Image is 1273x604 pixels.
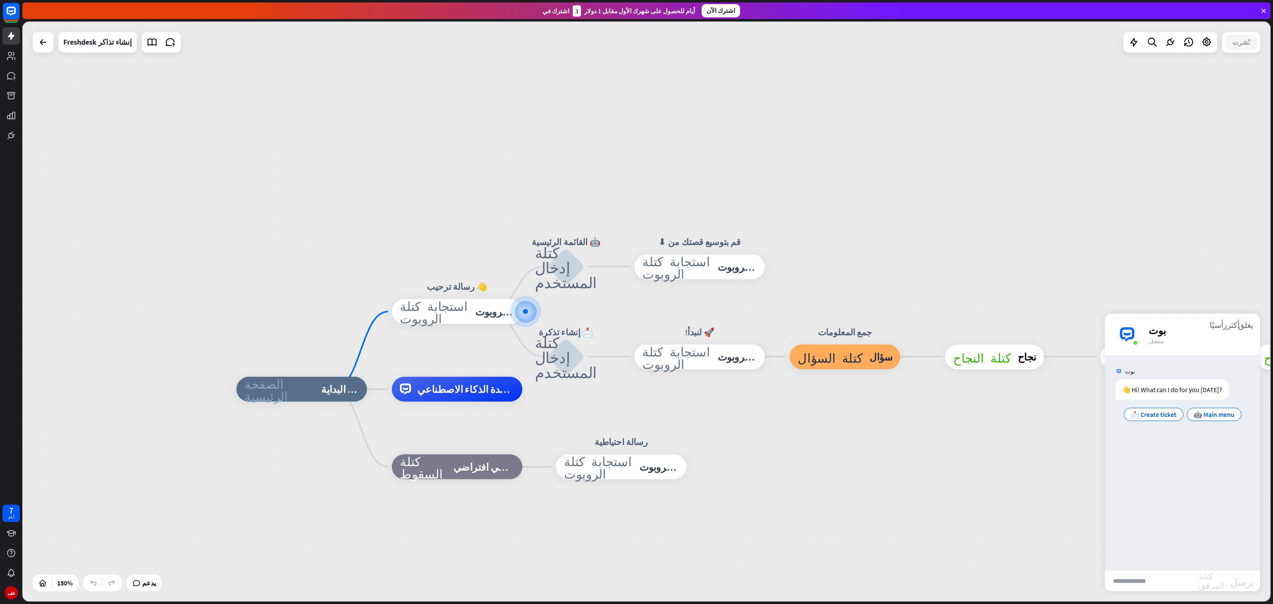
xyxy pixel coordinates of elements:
[2,505,20,522] a: 7 أيام
[798,350,863,363] font: كتلة السؤال
[1225,35,1257,50] button: نُشرت
[542,7,569,15] font: اشترك في
[244,377,288,402] font: الصفحة الرئيسية_2
[1210,320,1239,328] font: أكثر_رأسيًا
[575,7,578,15] font: 3
[642,254,710,279] font: استجابة كتلة الروبوت
[584,7,695,15] font: أيام للحصول على شهرك الأول مقابل 1 دولار
[63,37,132,47] font: إنشاء تذاكر Freshdesk
[417,383,524,395] font: مساعدة الذكاء الاصطناعي
[642,344,710,369] font: استجابة كتلة الروبوت
[953,350,1012,363] font: كتلة النجاح
[9,505,13,515] font: 7
[718,260,784,273] font: استجابة الروبوت
[718,350,784,363] font: استجابة الروبوت
[8,514,15,520] font: أيام
[1018,350,1036,363] font: نجاح
[400,455,443,479] font: كتلة السقوط
[707,7,735,14] font: اشترك الآن
[427,281,487,292] font: 👋 رسالة ترحيب
[57,579,73,587] font: 150%
[539,326,593,337] font: 📩 إنشاء تذكرة
[869,350,893,363] font: سؤال
[1194,410,1234,419] span: 🤖 Main menu
[63,32,132,53] div: إنشاء تذاكر Freshdesk
[532,236,600,247] font: 🤖 القائمة الرئيسية
[1238,320,1253,328] font: يغلق
[1232,38,1250,46] font: نُشرت
[535,243,597,289] font: كتلة إدخال المستخدم
[1115,379,1229,400] div: 👋 Hi! What can I do for you [DATE]?
[1149,324,1166,337] font: بوت
[5,586,18,599] div: عف
[595,436,648,448] font: رسالة احتياطية
[475,306,541,318] font: استجابة الروبوت
[142,579,156,587] font: يدعم
[564,455,632,479] font: استجابة كتلة الروبوت
[639,461,705,473] font: استجابة الروبوت
[818,326,872,337] font: جمع المعلومات
[400,299,468,324] font: استجابة كتلة الروبوت
[1125,368,1135,375] font: بوت
[685,326,714,337] font: 🚀 لنبدأ!
[321,383,368,395] font: نقطة البداية
[658,236,741,247] font: قم بتوسيع قصتك من ⬇
[1131,410,1176,419] span: 📩 Create ticket
[1199,571,1225,589] font: كتلة المرفق
[1149,337,1164,345] font: متصل
[453,461,544,473] font: خيار احتياطي افتراضي
[535,334,597,379] font: كتلة إدخال المستخدم
[1230,576,1254,586] font: يرسل
[1106,314,1198,337] font: اتصل بـ Freshdesk وأضف السمات المجمعة ⬇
